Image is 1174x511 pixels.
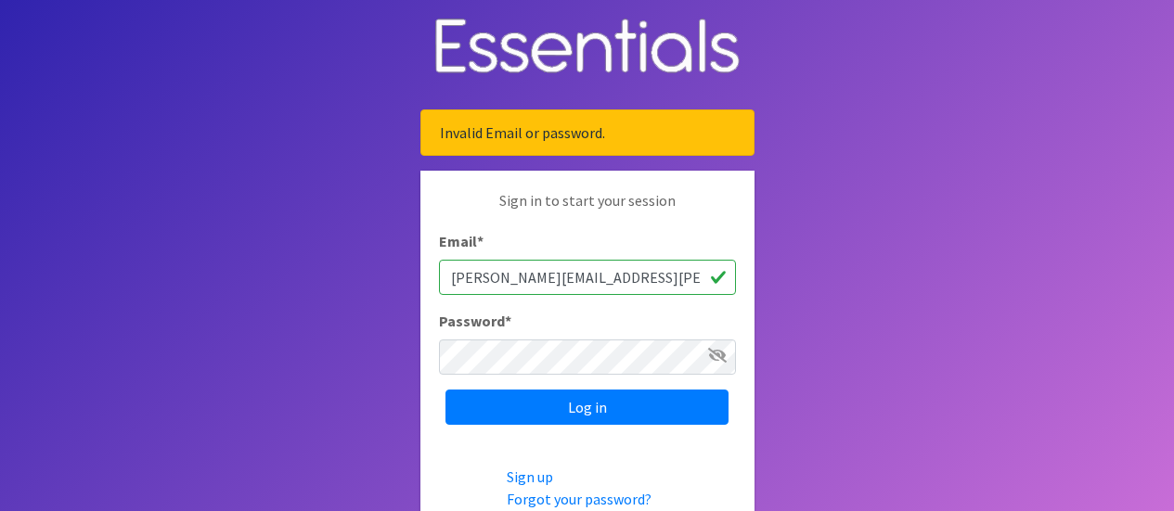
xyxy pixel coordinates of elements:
abbr: required [505,312,511,330]
a: Sign up [507,467,553,486]
p: Sign in to start your session [439,189,736,230]
label: Password [439,310,511,332]
input: Log in [445,390,729,425]
label: Email [439,230,484,252]
abbr: required [477,232,484,250]
div: Invalid Email or password. [420,109,755,156]
a: Forgot your password? [507,490,652,508]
